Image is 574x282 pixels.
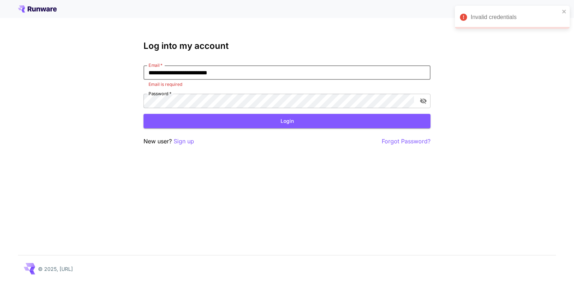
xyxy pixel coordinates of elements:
[149,62,163,68] label: Email
[417,94,430,107] button: toggle password visibility
[143,137,194,146] p: New user?
[38,265,73,273] p: © 2025, [URL]
[471,13,560,22] div: Invalid credentials
[143,114,430,129] button: Login
[149,91,171,97] label: Password
[382,137,430,146] button: Forgot Password?
[174,137,194,146] button: Sign up
[562,9,567,14] button: close
[149,81,425,88] p: Email is required
[143,41,430,51] h3: Log into my account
